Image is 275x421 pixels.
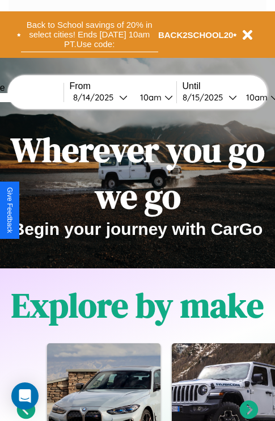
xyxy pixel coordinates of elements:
[73,92,119,103] div: 8 / 14 / 2025
[158,30,234,40] b: BACK2SCHOOL20
[131,91,176,103] button: 10am
[134,92,164,103] div: 10am
[183,92,229,103] div: 8 / 15 / 2025
[70,91,131,103] button: 8/14/2025
[6,187,14,233] div: Give Feedback
[21,17,158,52] button: Back to School savings of 20% in select cities! Ends [DATE] 10am PT.Use code:
[11,382,39,410] div: Open Intercom Messenger
[70,81,176,91] label: From
[240,92,270,103] div: 10am
[11,282,264,329] h1: Explore by make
